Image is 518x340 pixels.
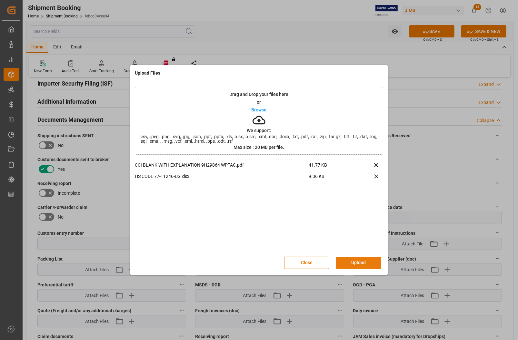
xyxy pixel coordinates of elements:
p: CCI BLANK WITH EXPLANATION 9H29864 WPTAC.pdf [135,162,309,169]
p: or [257,100,261,104]
button: Upload [336,257,381,269]
span: 41.77 KB [309,162,353,173]
p: Drag and Drop your files here [230,92,289,97]
p: We support: [247,128,271,133]
p: HS CODE 77-11246-US.xlsx [135,173,309,180]
button: Close [284,257,329,269]
div: Drag and Drop your files hereorBrowseWe support:.csv, .jpeg, .png, .svg, .jpg, .json, .ppt, .pptx... [135,87,383,155]
p: Max size : 20 MB per file. [234,145,284,149]
span: 9.36 KB [309,173,353,184]
h4: Upload Files [135,70,160,77]
p: Browse [252,108,267,112]
span: .csv, .jpeg, .png, .svg, .jpg, .json, .ppt, .pptx, .xls, .xlsx, .xlsm, .xml, .doc, .docx, .txt, .... [135,134,383,143]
